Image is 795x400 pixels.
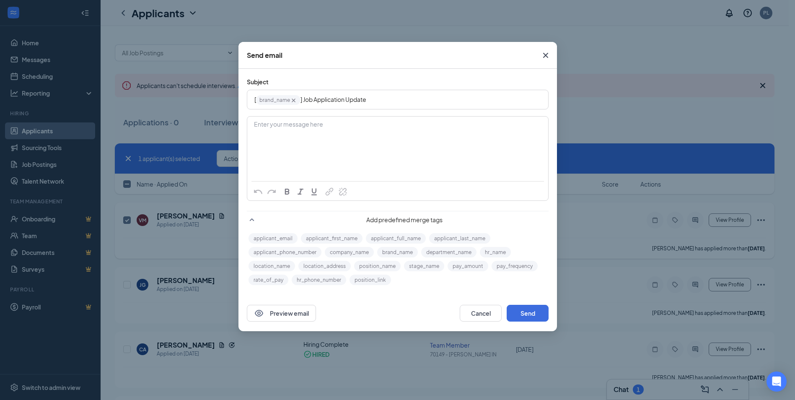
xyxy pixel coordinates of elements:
button: EyePreview email [247,305,316,322]
svg: Cross [290,97,297,104]
button: location_address [298,261,351,271]
button: Italic [294,186,307,198]
svg: Eye [254,308,264,318]
button: brand_name [377,247,418,257]
div: Open Intercom Messenger [767,371,787,392]
svg: SmallChevronUp [247,215,257,225]
button: Link [323,186,336,198]
button: Redo [265,186,278,198]
span: brand_name‌‌‌‌ [256,95,300,105]
svg: Cross [541,50,551,60]
button: applicant_phone_number [249,247,321,257]
span: Add predefined merge tags [260,216,549,224]
button: Remove Link [336,186,350,198]
button: position_link [350,275,391,285]
button: Send [507,305,549,322]
button: department_name [421,247,476,257]
button: applicant_full_name [366,233,426,244]
button: location_name [249,261,295,271]
button: Bold [280,186,294,198]
button: Undo [251,186,265,198]
button: company_name [325,247,374,257]
button: Cancel [460,305,502,322]
div: Edit text [248,91,548,109]
button: hr_phone_number [292,275,346,285]
div: Send email [247,51,282,60]
div: Enter your message here [248,117,548,159]
button: pay_frequency [492,261,538,271]
button: applicant_email [249,233,298,244]
button: Close [534,42,557,69]
span: [ [254,96,256,103]
span: ] Job Application Update [300,96,366,103]
button: stage_name [404,261,444,271]
button: rate_of_pay [249,275,288,285]
button: pay_amount [448,261,488,271]
button: Underline [307,186,321,198]
button: hr_name [480,247,511,257]
div: Add predefined merge tags [247,211,549,225]
button: position_name [354,261,401,271]
button: applicant_first_name [301,233,363,244]
span: Subject [247,78,269,86]
button: applicant_last_name [429,233,490,244]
